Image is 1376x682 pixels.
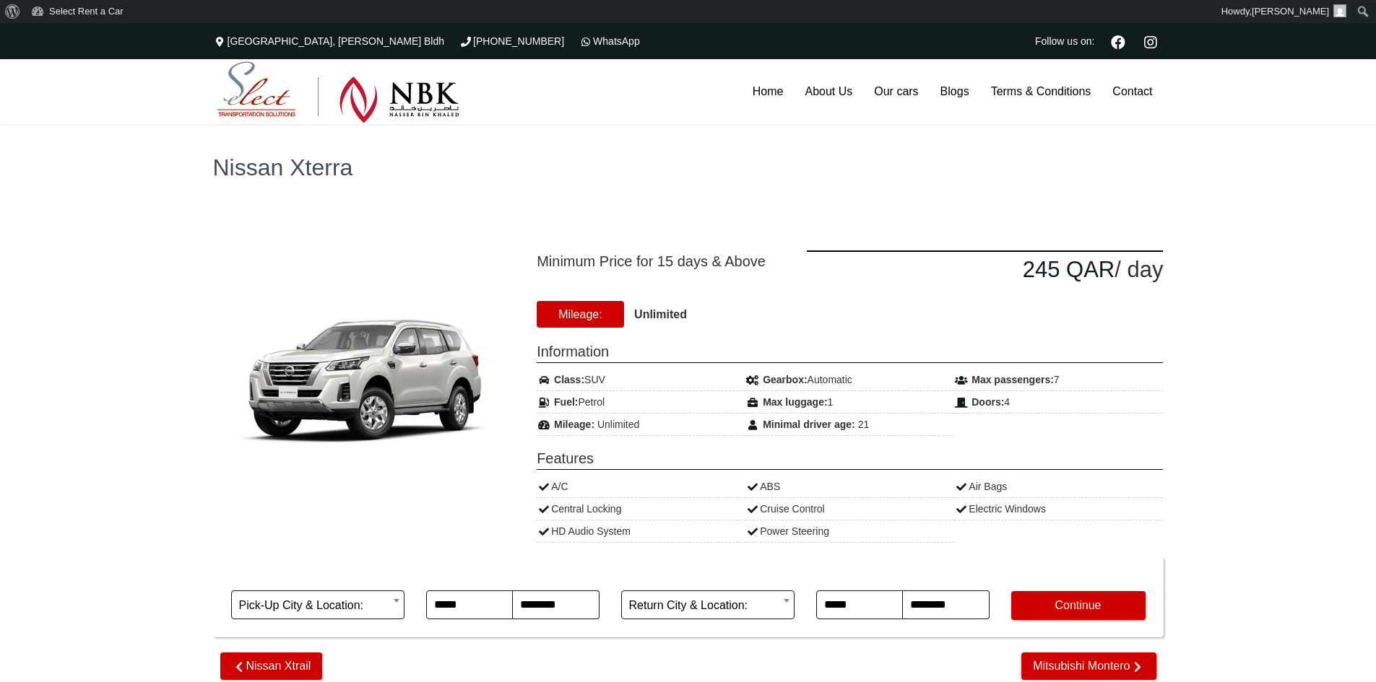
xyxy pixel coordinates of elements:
[537,301,623,328] span: Mileage:
[745,369,954,391] div: Automatic
[954,369,1163,391] div: 7
[537,341,1163,363] span: Information
[621,590,795,619] span: Return City & Location:
[459,35,564,47] a: [PHONE_NUMBER]
[231,564,404,590] span: Pick-up Location
[745,520,954,543] div: Power Steering
[954,476,1163,498] div: Air Bags
[537,520,745,543] div: HD Audio System
[426,564,600,590] span: Pick-Up Date
[794,59,863,124] a: About Us
[1023,257,1115,282] span: 245.00 QAR
[537,447,1163,470] span: Features
[1011,591,1146,620] button: Continue
[1138,33,1164,49] a: Instagram
[217,61,459,123] img: Select Rent a Car
[239,591,397,620] span: Pick-Up City & Location:
[972,374,1054,385] strong: Max passengers:
[597,419,639,430] span: Unlimited
[213,156,1164,179] h1: Nissan Xterra
[763,374,807,385] strong: Gearbox:
[863,59,929,124] a: Our cars
[954,391,1163,414] div: 4
[745,391,954,414] div: 1
[579,35,640,47] a: WhatsApp
[980,59,1102,124] a: Terms & Conditions
[745,498,954,520] div: Cruise Control
[537,250,785,272] span: Minimum Price for 15 days & Above
[1031,23,1098,59] li: Follow us on:
[763,396,827,408] strong: Max luggage:
[1252,6,1329,17] span: [PERSON_NAME]
[745,476,954,498] div: ABS
[1102,59,1163,124] a: Contact
[537,391,745,414] div: Petrol
[858,419,870,430] span: 21
[763,419,855,430] strong: Minimal driver age:
[930,59,980,124] a: Blogs
[634,308,687,320] strong: Unlimited
[621,564,795,590] span: Return Location
[537,476,745,498] div: A/C
[231,590,404,619] span: Pick-Up City & Location:
[807,250,1163,288] div: / day
[1021,652,1156,680] a: Mitsubishi Montero
[972,396,1004,408] strong: Doors:
[227,296,501,473] img: Nissan Xterra
[213,23,452,59] div: [GEOGRAPHIC_DATA], [PERSON_NAME] Bldh
[220,652,323,680] a: Nissan Xtrail
[537,498,745,520] div: Central Locking
[554,419,594,430] strong: Mileage:
[554,374,584,385] strong: Class:
[537,369,745,391] div: SUV
[742,59,795,124] a: Home
[554,396,578,408] strong: Fuel:
[954,498,1163,520] div: Electric Windows
[629,591,787,620] span: Return City & Location:
[1105,33,1131,49] a: Facebook
[816,564,990,590] span: Return Date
